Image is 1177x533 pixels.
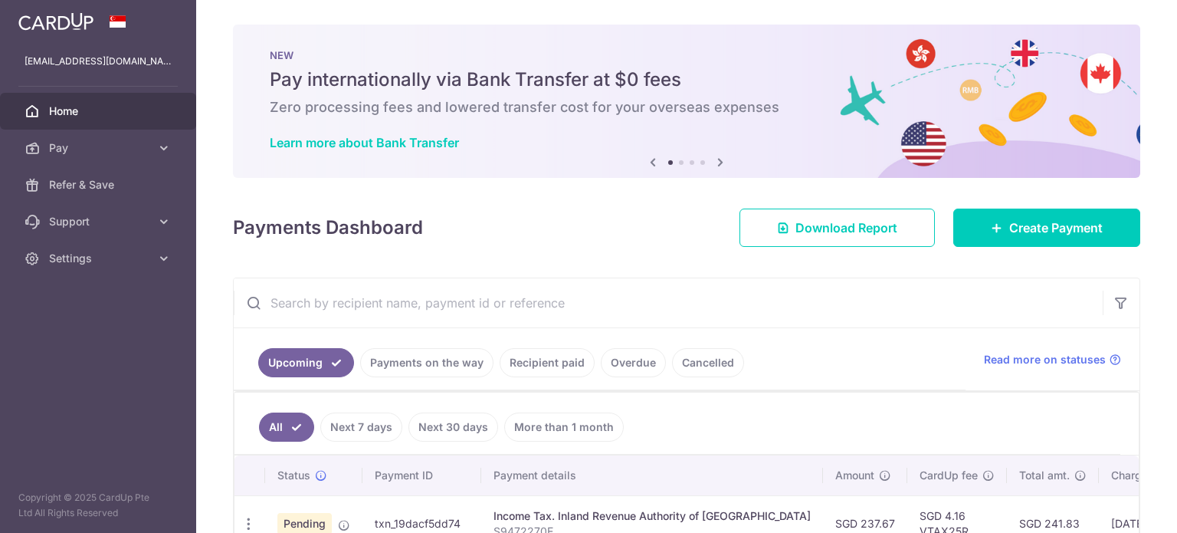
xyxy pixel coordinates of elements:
a: More than 1 month [504,413,624,442]
h6: Zero processing fees and lowered transfer cost for your overseas expenses [270,98,1103,117]
span: Download Report [795,219,897,237]
p: [EMAIL_ADDRESS][DOMAIN_NAME] [25,54,172,69]
input: Search by recipient name, payment id or reference [234,278,1103,327]
span: Pay [49,140,150,156]
a: Payments on the way [360,348,493,377]
span: Total amt. [1019,468,1070,483]
img: CardUp [18,12,93,31]
a: Learn more about Bank Transfer [270,135,459,150]
span: Amount [835,468,874,483]
span: Support [49,214,150,229]
span: Settings [49,251,150,266]
span: Charge date [1111,468,1174,483]
iframe: Opens a widget where you can find more information [1079,487,1162,525]
span: Home [49,104,150,119]
span: Refer & Save [49,177,150,192]
a: Create Payment [953,209,1140,247]
th: Payment details [481,456,823,495]
a: Next 7 days [320,413,402,442]
h5: Pay internationally via Bank Transfer at $0 fees [270,67,1103,92]
p: NEW [270,49,1103,61]
a: Upcoming [258,348,354,377]
span: Status [277,468,310,483]
th: Payment ID [362,456,481,495]
a: All [259,413,314,442]
span: Read more on statuses [984,352,1106,367]
a: Recipient paid [500,348,595,377]
img: Bank transfer banner [233,25,1140,178]
h4: Payments Dashboard [233,214,423,242]
div: Income Tax. Inland Revenue Authority of [GEOGRAPHIC_DATA] [493,508,811,524]
a: Next 30 days [408,413,498,442]
a: Download Report [739,209,935,247]
a: Read more on statuses [984,352,1121,367]
a: Cancelled [672,348,744,377]
span: Create Payment [1009,219,1103,237]
a: Overdue [601,348,666,377]
span: CardUp fee [920,468,978,483]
